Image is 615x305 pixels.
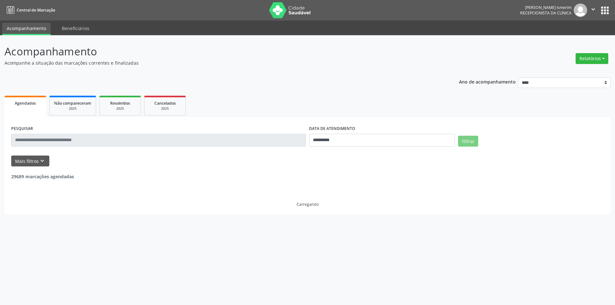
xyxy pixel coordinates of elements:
div: Carregando [297,202,319,207]
a: Beneficiários [57,23,94,34]
div: 2025 [149,106,181,111]
strong: 29689 marcações agendadas [11,173,74,180]
span: Agendados [15,100,36,106]
button: Mais filtroskeyboard_arrow_down [11,156,49,167]
p: Acompanhamento [4,44,429,60]
a: Acompanhamento [2,23,51,35]
span: Resolvidos [110,100,130,106]
div: [PERSON_NAME] Ismerim [520,5,571,10]
span: Central de Marcação [17,7,55,13]
a: Central de Marcação [4,5,55,15]
button: Filtrar [458,136,478,147]
img: img [574,4,587,17]
span: Não compareceram [54,100,91,106]
span: Recepcionista da clínica [520,10,571,16]
label: PESQUISAR [11,124,33,134]
span: Cancelados [154,100,176,106]
label: DATA DE ATENDIMENTO [309,124,355,134]
p: Acompanhe a situação das marcações correntes e finalizadas [4,60,429,66]
div: 2025 [104,106,136,111]
button: apps [599,5,611,16]
div: 2025 [54,106,91,111]
p: Ano de acompanhamento [459,77,516,85]
button: Relatórios [576,53,608,64]
i:  [590,6,597,13]
i: keyboard_arrow_down [39,157,46,165]
button:  [587,4,599,17]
